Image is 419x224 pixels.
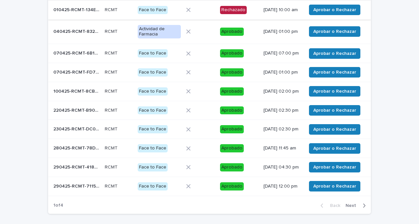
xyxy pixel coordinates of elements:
button: Aprobar o Rechazar [309,143,360,154]
button: Next [343,203,371,209]
p: 1 of 4 [48,197,69,213]
span: Aprobar o Rechazar [313,183,356,190]
p: RCMT [105,106,119,113]
p: RCMT [105,182,119,189]
p: [DATE] 02:30 pm [264,108,301,113]
div: Aprobado [220,163,244,171]
p: 040425-RCMT-832E0F [53,28,101,34]
div: Aprobado [220,182,244,190]
button: Aprobar o Rechazar [309,181,360,191]
div: Face to Face [138,182,168,190]
div: Actividad de Farmacia [138,25,181,39]
div: Face to Face [138,6,168,14]
p: [DATE] 02:00 pm [264,89,301,94]
p: 100425-RCMT-8CB2BE [53,87,101,94]
span: Aprobar o Rechazar [313,50,356,57]
button: Aprobar o Rechazar [309,86,360,97]
span: Aprobar o Rechazar [313,69,356,76]
span: Aprobar o Rechazar [313,28,356,35]
button: Aprobar o Rechazar [309,105,360,116]
p: [DATE] 01:00 pm [264,70,301,75]
p: 230425-RCMT-DC05F8 [53,125,101,132]
div: Aprobado [220,28,244,36]
div: Face to Face [138,68,168,77]
button: Aprobar o Rechazar [309,162,360,172]
span: Next [346,203,360,208]
div: Face to Face [138,125,168,133]
tr: 070425-RCMT-6B179D070425-RCMT-6B179D RCMTRCMT Face to FaceAprobado[DATE] 07:00 pmAprobar o Rechazar [48,44,371,63]
span: Aprobar o Rechazar [313,107,356,114]
p: [DATE] 07:00 pm [264,51,301,56]
span: Aprobar o Rechazar [313,164,356,170]
tr: 230425-RCMT-DC05F8230425-RCMT-DC05F8 RCMTRCMT Face to FaceAprobado[DATE] 02:30 pmAprobar o Rechazar [48,120,371,139]
p: [DATE] 01:00 pm [264,29,301,34]
div: Rechazado [220,6,247,14]
p: RCMT [105,6,119,13]
p: 010425-RCMT-134EF7 [53,6,101,13]
p: 070425-RCMT-6B179D [53,49,101,56]
tr: 290425-RCMT-418ED5290425-RCMT-418ED5 RCMTRCMT Face to FaceAprobado[DATE] 04:30 pmAprobar o Rechazar [48,158,371,177]
p: [DATE] 02:30 pm [264,126,301,132]
tr: 100425-RCMT-8CB2BE100425-RCMT-8CB2BE RCMTRCMT Face to FaceAprobado[DATE] 02:00 pmAprobar o Rechazar [48,82,371,101]
p: RCMT [105,49,119,56]
div: Face to Face [138,106,168,115]
span: Aprobar o Rechazar [313,7,356,13]
tr: 290425-RCMT-7115A8290425-RCMT-7115A8 RCMTRCMT Face to FaceAprobado[DATE] 12:00 pmAprobar o Rechazar [48,177,371,196]
div: Face to Face [138,87,168,96]
p: RCMT [105,144,119,151]
button: Aprobar o Rechazar [309,48,360,59]
div: Aprobado [220,125,244,133]
div: Aprobado [220,87,244,96]
div: Aprobado [220,144,244,152]
span: Aprobar o Rechazar [313,145,356,152]
p: [DATE] 11:45 am [264,146,301,151]
p: 070425-RCMT-FD77A1 [53,68,101,75]
div: Face to Face [138,49,168,57]
div: Face to Face [138,163,168,171]
button: Back [315,203,343,209]
p: 290425-RCMT-7115A8 [53,182,101,189]
button: Aprobar o Rechazar [309,67,360,78]
tr: 040425-RCMT-832E0F040425-RCMT-832E0F RCMTRCMT Actividad de FarmaciaAprobado[DATE] 01:00 pmAprobar... [48,19,371,44]
p: 220425-RCMT-B900C0 [53,106,101,113]
p: 280425-RCMT-78D79D [53,144,101,151]
p: RCMT [105,163,119,170]
div: Aprobado [220,49,244,57]
button: Aprobar o Rechazar [309,124,360,135]
span: Back [326,203,340,208]
div: Aprobado [220,68,244,77]
p: [DATE] 04:30 pm [264,165,301,170]
p: 290425-RCMT-418ED5 [53,163,101,170]
tr: 010425-RCMT-134EF7010425-RCMT-134EF7 RCMTRCMT Face to FaceRechazado[DATE] 10:00 amAprobar o Rechazar [48,0,371,19]
button: Aprobar o Rechazar [309,5,360,15]
p: RCMT [105,125,119,132]
div: Aprobado [220,106,244,115]
tr: 070425-RCMT-FD77A1070425-RCMT-FD77A1 RCMTRCMT Face to FaceAprobado[DATE] 01:00 pmAprobar o Rechazar [48,63,371,82]
span: Aprobar o Rechazar [313,126,356,133]
div: Face to Face [138,144,168,152]
p: RCMT [105,68,119,75]
button: Aprobar o Rechazar [309,26,360,37]
tr: 280425-RCMT-78D79D280425-RCMT-78D79D RCMTRCMT Face to FaceAprobado[DATE] 11:45 amAprobar o Rechazar [48,139,371,158]
p: RCMT [105,87,119,94]
tr: 220425-RCMT-B900C0220425-RCMT-B900C0 RCMTRCMT Face to FaceAprobado[DATE] 02:30 pmAprobar o Rechazar [48,101,371,120]
p: [DATE] 12:00 pm [264,184,301,189]
span: Aprobar o Rechazar [313,88,356,95]
p: RCMT [105,28,119,34]
p: [DATE] 10:00 am [264,7,301,13]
